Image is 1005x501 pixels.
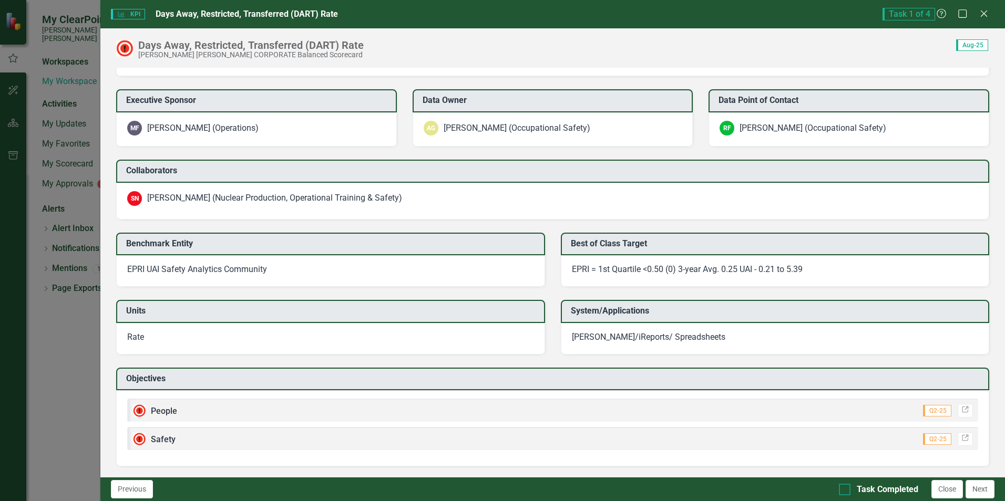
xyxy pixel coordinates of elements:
[126,96,391,105] h3: Executive Sponsor
[720,121,734,135] div: RF
[572,331,978,343] div: [PERSON_NAME]/iReports/ Spreadsheets
[719,96,983,105] h3: Data Point of Contact
[127,332,144,342] span: Rate​
[923,405,951,416] span: Q2-25
[571,239,983,248] h3: Best of Class Target
[127,264,534,276] div: EPRI UAI Safety Analytics Community
[126,239,538,248] h3: Benchmark Entity
[111,480,153,498] button: Previous
[931,480,963,498] button: Close
[138,39,364,51] div: Days Away, Restricted, Transferred (DART) Rate
[572,264,978,276] div: EPRI = 1st Quartile <0.50 (0) 3-year Avg. 0.25 UAI - 0.21 to 5.39
[444,122,590,134] div: [PERSON_NAME] (Occupational Safety)
[883,8,935,20] span: Task 1 of 4
[116,40,133,57] img: Not Meeting Target
[111,9,145,19] span: KPI
[147,192,402,204] div: [PERSON_NAME] (Nuclear Production, Operational Training & Safety)
[133,433,146,445] img: High Alert
[126,166,983,175] h3: Collaborators
[138,51,364,59] div: [PERSON_NAME] [PERSON_NAME] CORPORATE Balanced Scorecard
[127,121,142,135] div: MF
[151,406,177,416] span: People
[923,433,951,445] span: Q2-25
[740,122,886,134] div: [PERSON_NAME] (Occupational Safety)
[126,306,538,316] h3: Units
[126,374,983,383] h3: Objectives
[424,121,438,135] div: AG
[571,306,983,316] h3: System/Applications
[966,480,994,498] button: Next
[147,122,259,134] div: [PERSON_NAME] (Operations)
[956,39,988,51] span: Aug-25
[423,96,687,105] h3: Data Owner
[133,404,146,417] img: Not Meeting Target
[127,191,142,206] div: SN
[857,484,918,496] div: Task Completed
[156,9,338,19] span: Days Away, Restricted, Transferred (DART) Rate
[151,434,176,444] span: Safety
